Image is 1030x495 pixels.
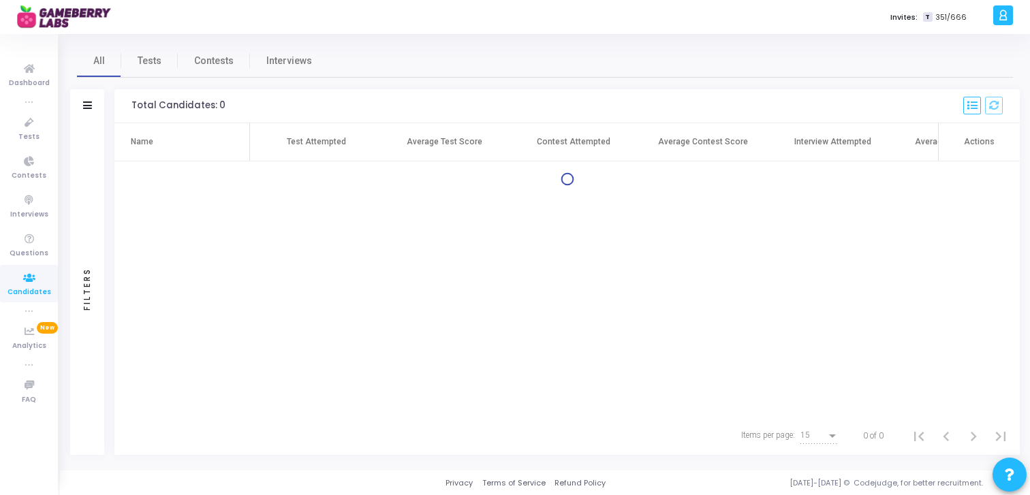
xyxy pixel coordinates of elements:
mat-select: Items per page: [800,431,839,441]
span: Contests [194,54,234,68]
button: Next page [960,422,987,449]
span: Interviews [10,209,48,221]
th: Average Interview Rating [897,123,1027,161]
span: Interviews [266,54,312,68]
span: All [93,54,105,68]
span: 351/666 [935,12,967,23]
span: T [923,12,932,22]
span: Candidates [7,287,51,298]
label: Invites: [890,12,918,23]
th: Average Test Score [379,123,509,161]
div: Name [131,135,153,148]
a: Terms of Service [482,477,546,489]
span: Analytics [12,340,46,352]
th: Actions [938,123,1020,161]
span: Questions [10,248,48,259]
div: [DATE]-[DATE] © Codejudge, for better recruitment. [606,477,1013,489]
th: Average Contest Score [638,123,768,161]
button: Previous page [933,422,960,449]
th: Test Attempted [250,123,379,161]
span: Dashboard [9,78,50,89]
a: Refund Policy [555,477,606,489]
div: 0 of 0 [863,430,884,442]
div: Items per page: [741,429,795,441]
span: Tests [18,131,40,143]
img: logo [17,3,119,31]
div: Total Candidates: 0 [131,100,225,111]
th: Interview Attempted [768,123,897,161]
button: Last page [987,422,1014,449]
span: Tests [138,54,161,68]
th: Contest Attempted [509,123,638,161]
div: Filters [81,214,93,364]
span: FAQ [22,394,36,406]
span: Contests [12,170,46,182]
span: New [37,322,58,334]
button: First page [905,422,933,449]
span: 15 [800,430,810,440]
a: Privacy [446,477,473,489]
